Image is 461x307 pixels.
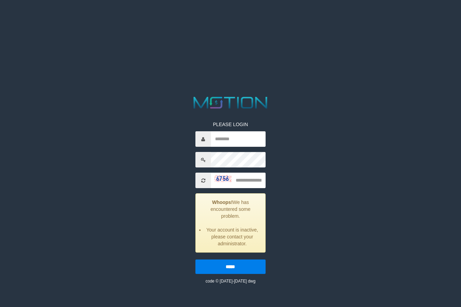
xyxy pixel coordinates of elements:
small: code © [DATE]-[DATE] dwg [205,279,255,284]
li: Your account is inactive, please contact your administrator. [204,226,260,247]
strong: Whoops! [212,199,233,205]
img: MOTION_logo.png [190,95,271,111]
div: We has encountered some problem. [195,193,265,253]
p: PLEASE LOGIN [195,121,265,128]
img: captcha [214,175,232,182]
